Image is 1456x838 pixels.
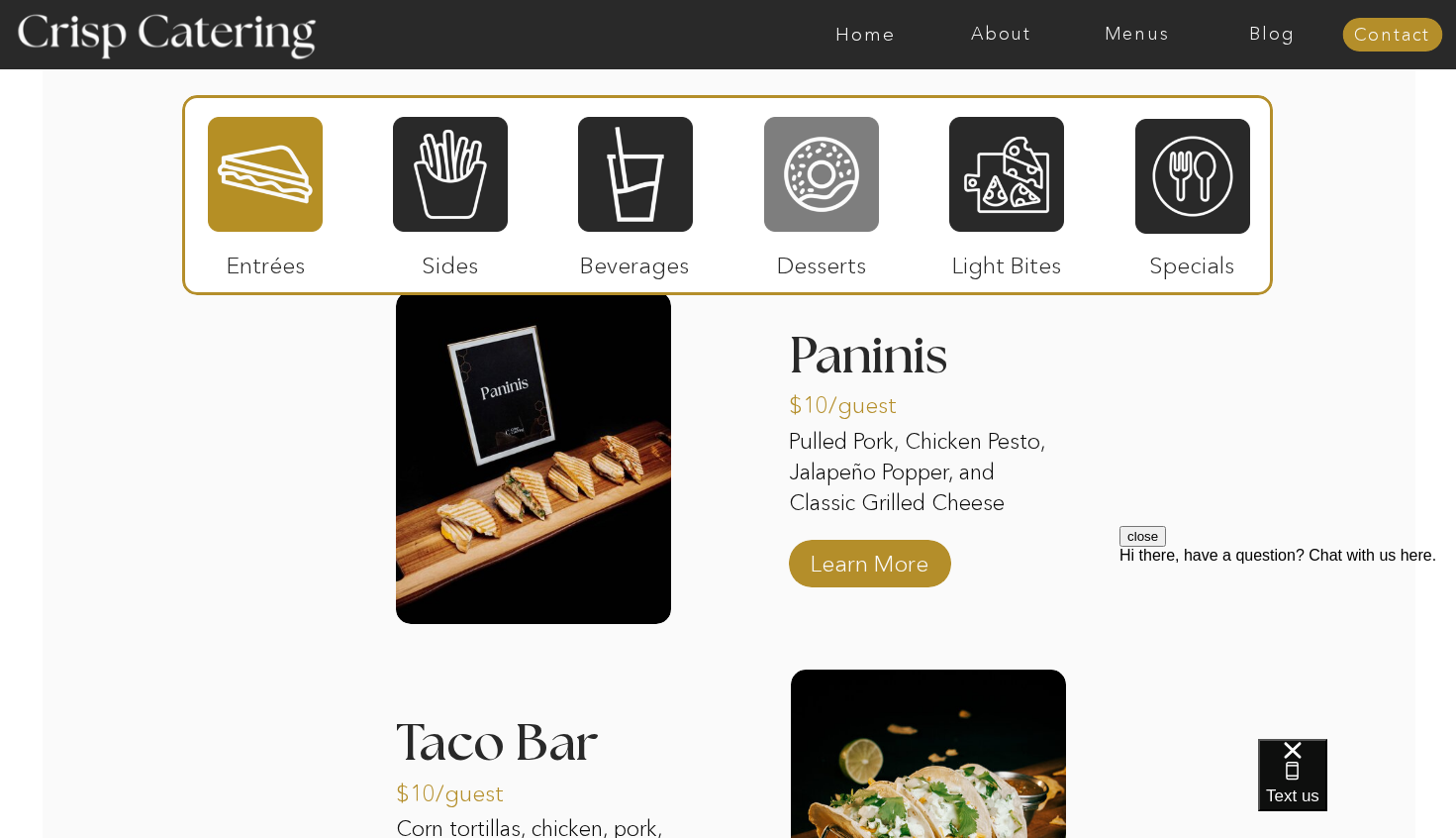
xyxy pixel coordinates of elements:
[804,530,935,587] a: Learn More
[569,232,701,289] p: Beverages
[1069,25,1205,45] a: Menus
[1119,526,1456,764] iframe: podium webchat widget prompt
[941,232,1073,289] p: Light Bites
[1205,25,1340,45] a: Blog
[384,232,516,289] p: Sides
[396,760,528,817] p: $10/guest
[1258,739,1456,838] iframe: podium webchat widget bubble
[1126,232,1258,289] p: Specials
[396,718,671,743] h3: Taco Bar
[789,371,921,429] p: $10/guest
[798,25,933,45] a: Home
[789,427,1064,522] p: Pulled Pork, Chicken Pesto, Jalapeño Popper, and Classic Grilled Cheese
[756,232,888,289] p: Desserts
[789,331,1064,394] h3: Paninis
[933,25,1069,45] a: About
[200,232,332,289] p: Entrées
[1342,26,1442,46] a: Contact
